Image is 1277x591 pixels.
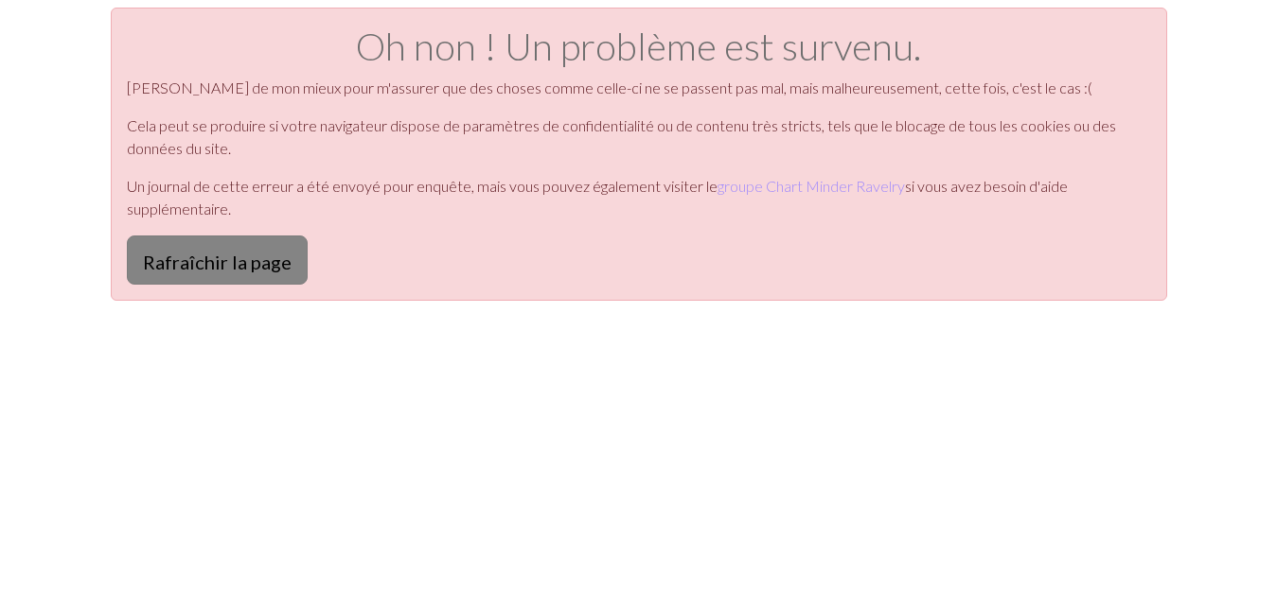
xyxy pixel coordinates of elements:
font: Un journal de cette erreur a été envoyé pour enquête, mais vous pouvez également visiter le [127,177,718,195]
font: Rafraîchir la page [143,251,292,273]
font: Oh non ! Un problème est survenu. [356,24,921,69]
a: groupe Chart Minder Ravelry [718,177,905,195]
font: Cela peut se produire si votre navigateur dispose de paramètres de confidentialité ou de contenu ... [127,116,1116,157]
font: [PERSON_NAME] de mon mieux pour m'assurer que des choses comme celle-ci ne se passent pas mal, ma... [127,78,1092,96]
button: Rafraîchir la page [127,235,308,285]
